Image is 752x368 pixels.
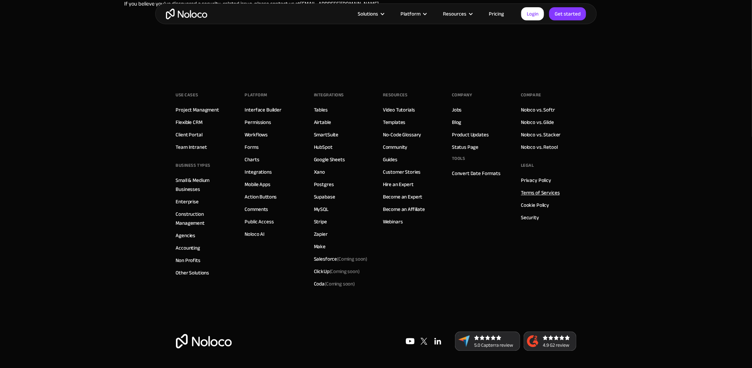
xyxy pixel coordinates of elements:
a: Xano [314,168,325,177]
a: Accounting [176,244,200,253]
div: Resources [443,9,466,18]
div: Use Cases [176,90,198,100]
span: (Coming soon) [325,279,355,289]
a: Comments [245,205,268,214]
a: Supabase [314,193,335,202]
a: Product Updates [452,130,489,139]
a: MySQL [314,205,328,214]
div: ClickUp [314,267,360,276]
a: Workflows [245,130,268,139]
a: Other Solutions [176,269,209,278]
a: SmartSuite [314,130,339,139]
a: Terms of Services [521,188,560,197]
a: Mobile Apps [245,180,270,189]
a: Become an Affiliate [383,205,425,214]
a: Interface Builder [245,106,281,115]
span: (Coming soon) [329,267,360,277]
a: Privacy Policy [521,176,551,185]
a: Guides [383,155,397,164]
div: BUSINESS TYPES [176,161,210,171]
a: Stripe [314,217,327,226]
a: Noloco vs. Retool [521,143,557,152]
a: Non Profits [176,256,200,265]
a: Make [314,242,326,251]
div: INTEGRATIONS [314,90,344,100]
a: Customer Stories [383,168,421,177]
a: Small & Medium Businesses [176,176,231,194]
a: Flexible CRM [176,118,202,127]
a: Templates [383,118,406,127]
a: Zapier [314,230,328,239]
a: Cookie Policy [521,201,549,210]
div: Platform [400,9,420,18]
a: Noloco vs. Stacker [521,130,561,139]
a: Noloco AI [245,230,265,239]
div: Resources [383,90,408,100]
div: Coda [314,280,355,289]
a: Airtable [314,118,331,127]
a: Community [383,143,408,152]
a: Enterprise [176,197,199,206]
a: Blog [452,118,461,127]
a: Permissions [245,118,271,127]
a: Charts [245,155,259,164]
span: (Coming soon) [337,254,367,264]
a: Public Access [245,217,274,226]
a: Get started [549,7,586,20]
a: Agencies [176,231,196,240]
a: Login [521,7,544,20]
a: Status Page [452,143,478,152]
a: Action Buttons [245,193,277,202]
a: No-Code Glossary [383,130,422,139]
div: Platform [245,90,267,100]
a: home [166,9,207,19]
div: Solutions [358,9,378,18]
a: Forms [245,143,259,152]
p: ‍ [124,40,628,49]
a: Video Tutorials [383,106,415,115]
div: Legal [521,161,534,171]
a: Convert Date Formats [452,169,501,178]
a: Webinars [383,217,403,226]
a: Tables [314,106,328,115]
div: Platform [392,9,434,18]
a: Hire an Expert [383,180,414,189]
a: HubSpot [314,143,333,152]
a: Become an Expert [383,193,423,202]
div: Company [452,90,472,100]
a: Project Managment [176,106,219,115]
div: Resources [434,9,480,18]
a: Postgres [314,180,334,189]
a: Pricing [480,9,513,18]
a: Google Sheets [314,155,345,164]
div: Compare [521,90,541,100]
div: Tools [452,154,465,164]
a: Integrations [245,168,272,177]
a: Construction Management [176,210,231,228]
a: Noloco vs. Glide [521,118,554,127]
div: Solutions [349,9,392,18]
a: Jobs [452,106,462,115]
a: Team Intranet [176,143,207,152]
a: Client Portal [176,130,202,139]
a: Security [521,213,539,222]
a: Noloco vs. Softr [521,106,555,115]
div: Salesforce [314,255,368,264]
